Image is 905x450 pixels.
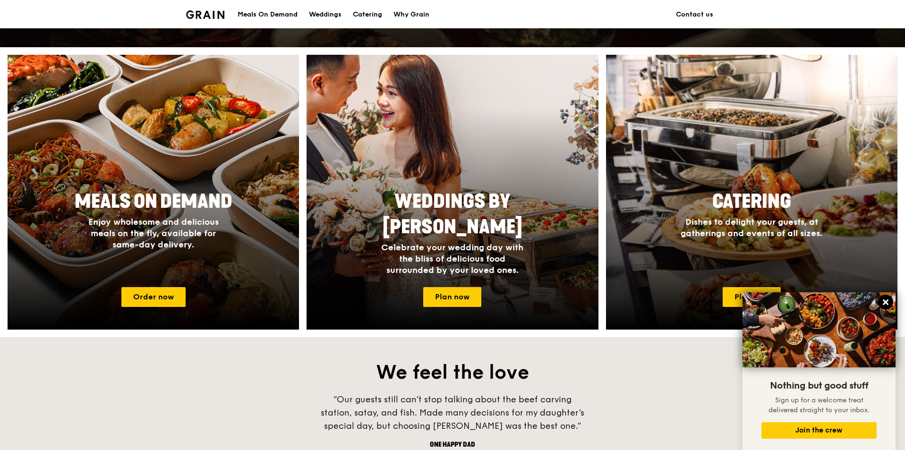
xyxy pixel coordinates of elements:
span: Weddings by [PERSON_NAME] [383,190,522,238]
div: Catering [353,0,382,29]
button: Join the crew [761,422,877,439]
span: Celebrate your wedding day with the bliss of delicious food surrounded by your loved ones. [381,242,523,275]
img: catering-card.e1cfaf3e.jpg [606,55,897,330]
img: Grain [186,10,224,19]
button: Close [878,295,893,310]
a: Meals On DemandEnjoy wholesome and delicious meals on the fly, available for same-day delivery.Or... [8,55,299,330]
span: Dishes to delight your guests, at gatherings and events of all sizes. [681,217,822,238]
div: Why Grain [393,0,429,29]
a: Plan now [423,287,481,307]
img: weddings-card.4f3003b8.jpg [307,55,598,330]
span: Nothing but good stuff [770,380,868,391]
a: Order now [121,287,186,307]
span: Enjoy wholesome and delicious meals on the fly, available for same-day delivery. [88,217,219,250]
a: Plan now [723,287,781,307]
img: meals-on-demand-card.d2b6f6db.png [8,55,299,330]
div: Meals On Demand [238,0,298,29]
span: Sign up for a welcome treat delivered straight to your inbox. [768,396,870,414]
img: DSC07876-Edit02-Large.jpeg [743,292,896,367]
div: “Our guests still can’t stop talking about the beef carving station, satay, and fish. Made many d... [311,393,594,433]
a: CateringDishes to delight your guests, at gatherings and events of all sizes.Plan now [606,55,897,330]
div: One happy dad [311,440,594,450]
a: Contact us [670,0,719,29]
a: Weddings by [PERSON_NAME]Celebrate your wedding day with the bliss of delicious food surrounded b... [307,55,598,330]
span: Meals On Demand [75,190,232,213]
a: Why Grain [388,0,435,29]
div: Weddings [309,0,342,29]
a: Catering [347,0,388,29]
span: Catering [712,190,791,213]
a: Weddings [303,0,347,29]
